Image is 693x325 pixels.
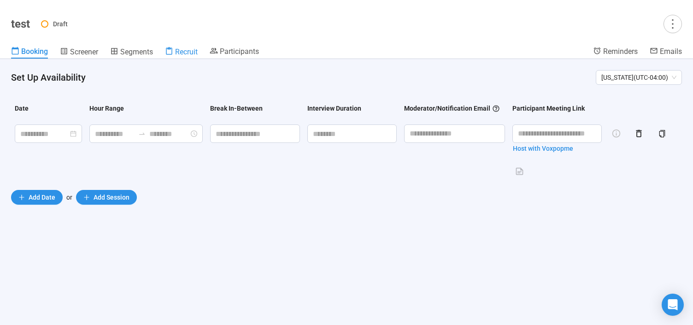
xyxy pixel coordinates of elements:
span: Segments [120,47,153,56]
div: Participant Meeting Link [512,103,585,113]
span: Recruit [175,47,198,56]
a: Booking [11,47,48,59]
a: Emails [650,47,682,58]
div: Interview Duration [307,103,361,113]
div: Date [15,103,29,113]
button: plusAdd Session [76,190,137,205]
span: [US_STATE] ( UTC-04:00 ) [601,71,676,84]
a: Segments [110,47,153,59]
a: Screener [60,47,98,59]
button: copy [655,126,670,141]
a: Reminders [593,47,638,58]
button: more [664,15,682,33]
a: Participants [210,47,259,58]
div: Break In-Between [210,103,263,113]
button: plusAdd Date [11,190,63,205]
h1: test [11,18,30,30]
span: plus [83,194,90,201]
span: Reminders [603,47,638,56]
div: or [11,190,682,205]
span: Screener [70,47,98,56]
span: Draft [53,20,68,28]
h4: Set Up Availability [11,71,588,84]
div: Moderator/Notification Email [404,103,500,113]
span: Emails [660,47,682,56]
span: plus [18,194,25,201]
button: Host with Voxpopme [512,143,574,154]
div: Hour Range [89,103,124,113]
span: Participants [220,47,259,56]
span: swap-right [138,130,146,137]
span: Add Session [94,192,129,202]
span: Add Date [29,192,55,202]
span: to [138,130,146,137]
div: Open Intercom Messenger [662,294,684,316]
span: Booking [21,47,48,56]
span: copy [658,130,666,137]
span: more [666,18,679,30]
a: Recruit [165,47,198,59]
